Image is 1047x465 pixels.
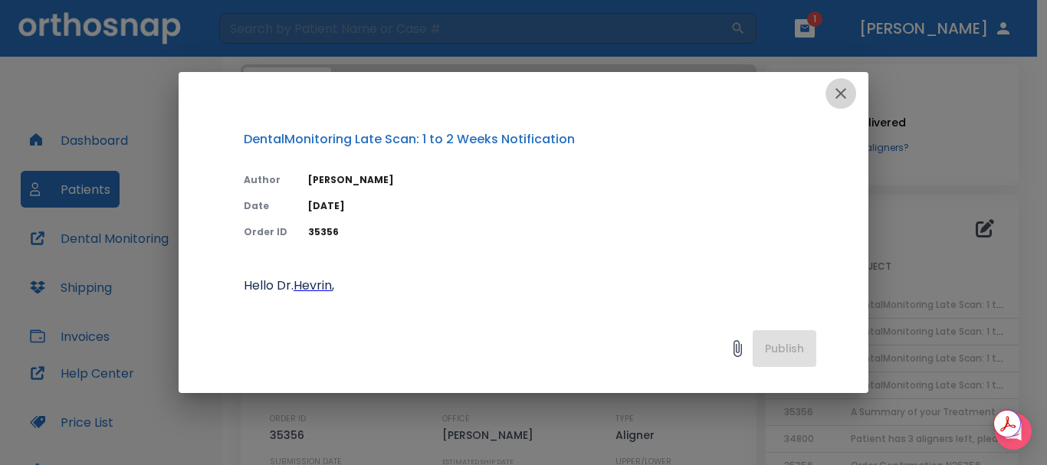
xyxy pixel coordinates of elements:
p: Date [244,199,290,213]
p: Author [244,173,290,187]
p: Order ID [244,225,290,239]
p: DentalMonitoring Late Scan: 1 to 2 Weeks Notification [244,130,816,149]
p: [PERSON_NAME] [308,173,816,187]
span: , [332,277,334,294]
p: [DATE] [308,199,816,213]
span: Hevrin [294,277,332,294]
p: 35356 [308,225,816,239]
span: Hello Dr. [244,277,294,294]
a: Hevrin [294,280,332,293]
